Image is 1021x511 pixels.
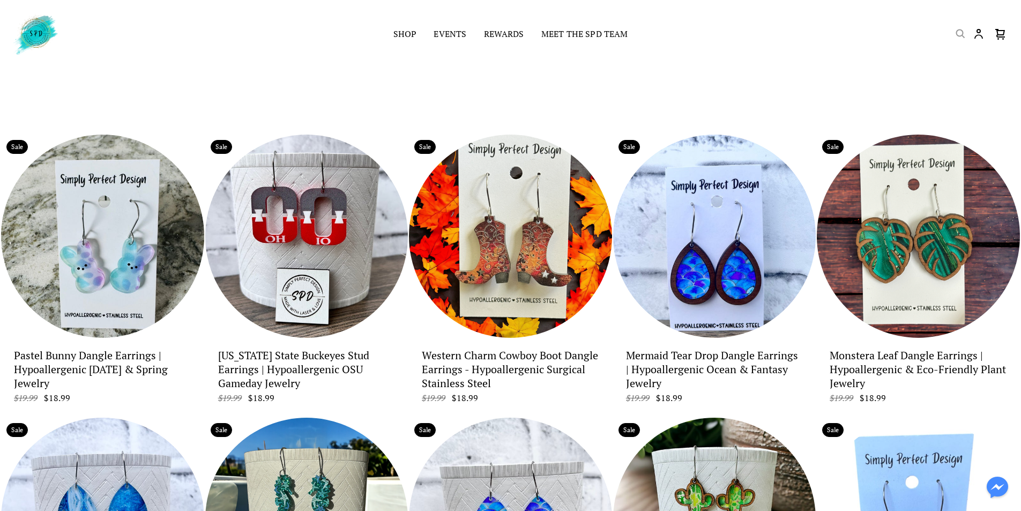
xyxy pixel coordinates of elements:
p: Monstera Leaf Dangle Earrings | Hypoallergenic & Eco-Friendly Plant Jewelry [830,349,1007,390]
a: Meet the SPD Team [541,27,628,42]
span: $18.99 [44,392,70,404]
span: $19.99 [14,392,42,404]
span: $19.99 [422,392,450,404]
span: $19.99 [218,392,246,404]
a: Mermaid Tear Drop Dangle Earrings | Hypoallergenic Ocean & Fantasy Jewelry [613,135,816,338]
a: Ohio State Buckeyes Stud Earrings | Hypoallergenic OSU Gameday Jewelry [205,135,408,338]
span: $18.99 [656,392,682,404]
p: Ohio State Buckeyes Stud Earrings | Hypoallergenic OSU Gameday Jewelry [218,349,396,390]
a: Rewards [484,27,524,42]
p: Western Charm Cowboy Boot Dangle Earrings - Hypoallergenic Surgical Stainless Steel [422,349,599,390]
span: $18.99 [452,392,478,404]
button: Cart icon [991,27,1010,41]
p: Pastel Bunny Dangle Earrings | Hypoallergenic Easter & Spring Jewelry [14,349,191,390]
img: Simply Perfect Design logo [11,13,59,56]
span: $18.99 [248,392,274,404]
a: Events [434,27,466,42]
a: Pastel Bunny Dangle Earrings | Hypoallergenic Easter & Spring Jewelry [1,135,204,338]
a: Western Charm Cowboy Boot Dangle Earrings - Hypoallergenic Surgical Stainless Steel $19.99 $18.99 [422,346,599,404]
span: $19.99 [626,392,654,404]
a: Monstera Leaf Dangle Earrings | Hypoallergenic & Eco-Friendly Plant Jewelry $19.99 $18.99 [830,346,1007,404]
span: $18.99 [860,392,886,404]
a: Shop [393,27,417,42]
a: Mermaid Tear Drop Dangle Earrings | Hypoallergenic Ocean & Fantasy Jewelry $19.99 $18.99 [626,346,803,404]
a: Pastel Bunny Dangle Earrings | Hypoallergenic [DATE] & Spring Jewelry $19.99 $18.99 [14,346,191,404]
a: Simply Perfect Design logo [11,13,207,56]
button: Search [954,27,967,41]
a: [US_STATE] State Buckeyes Stud Earrings | Hypoallergenic OSU Gameday Jewelry $19.99 $18.99 [218,346,396,404]
p: Mermaid Tear Drop Dangle Earrings | Hypoallergenic Ocean & Fantasy Jewelry [626,349,803,390]
a: Monstera Leaf Dangle Earrings | Hypoallergenic & Eco-Friendly Plant Jewelry [817,135,1020,338]
button: Customer account [972,27,985,41]
a: Western Charm Cowboy Boot Dangle Earrings - Hypoallergenic Surgical Stainless Steel [409,135,612,338]
span: $19.99 [830,392,858,404]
